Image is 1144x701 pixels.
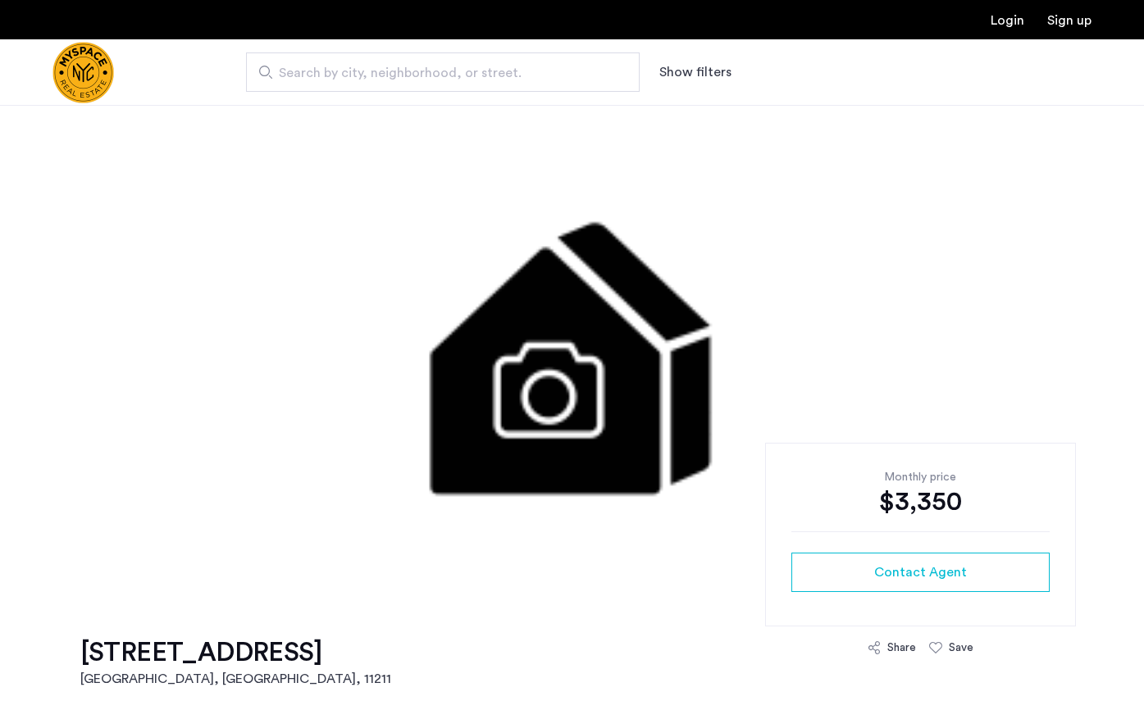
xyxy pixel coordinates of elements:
[659,62,732,82] button: Show or hide filters
[52,42,114,103] img: logo
[874,562,967,582] span: Contact Agent
[1047,14,1092,27] a: Registration
[991,14,1024,27] a: Login
[80,636,391,669] h1: [STREET_ADDRESS]
[80,636,391,689] a: [STREET_ADDRESS][GEOGRAPHIC_DATA], [GEOGRAPHIC_DATA], 11211
[246,52,640,92] input: Apartment Search
[52,42,114,103] a: Cazamio Logo
[791,485,1050,518] div: $3,350
[887,640,916,656] div: Share
[206,105,938,597] img: 3.gif
[791,469,1050,485] div: Monthly price
[80,669,391,689] h2: [GEOGRAPHIC_DATA], [GEOGRAPHIC_DATA] , 11211
[949,640,973,656] div: Save
[1075,635,1128,685] iframe: chat widget
[791,553,1050,592] button: button
[279,63,594,83] span: Search by city, neighborhood, or street.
